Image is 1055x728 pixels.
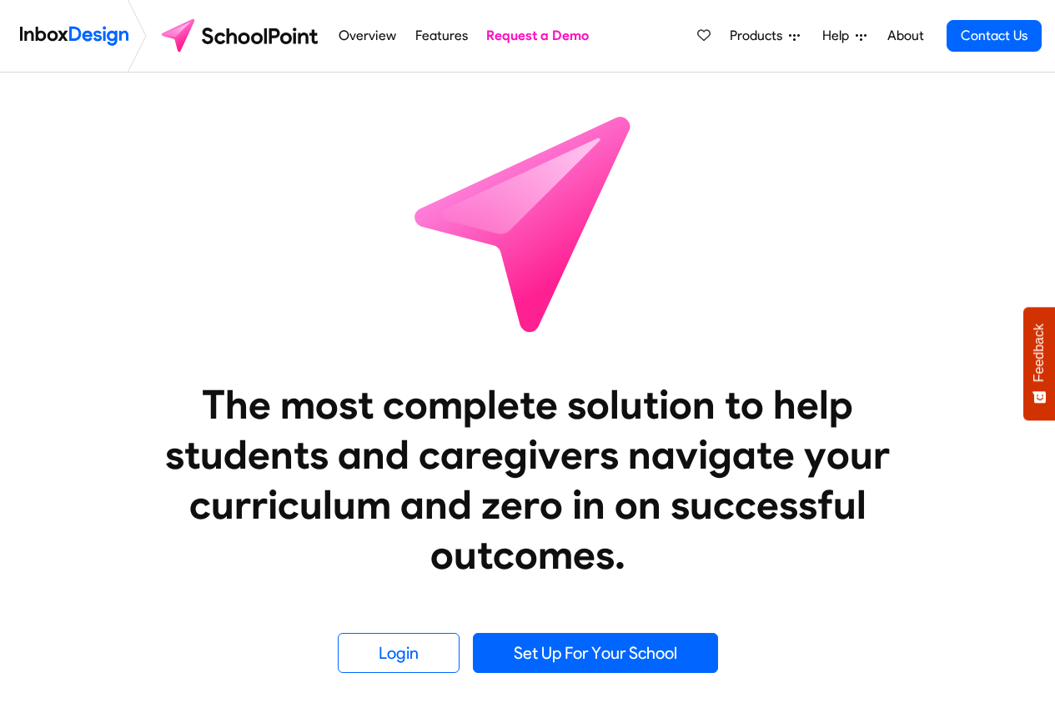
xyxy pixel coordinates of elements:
[730,26,789,46] span: Products
[473,633,718,673] a: Set Up For Your School
[153,16,329,56] img: schoolpoint logo
[338,633,460,673] a: Login
[816,19,873,53] a: Help
[822,26,856,46] span: Help
[334,19,401,53] a: Overview
[1023,307,1055,420] button: Feedback - Show survey
[132,379,924,580] heading: The most complete solution to help students and caregivers navigate your curriculum and zero in o...
[410,19,472,53] a: Features
[1032,324,1047,382] span: Feedback
[378,73,678,373] img: icon_schoolpoint.svg
[882,19,928,53] a: About
[947,20,1042,52] a: Contact Us
[482,19,594,53] a: Request a Demo
[723,19,806,53] a: Products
